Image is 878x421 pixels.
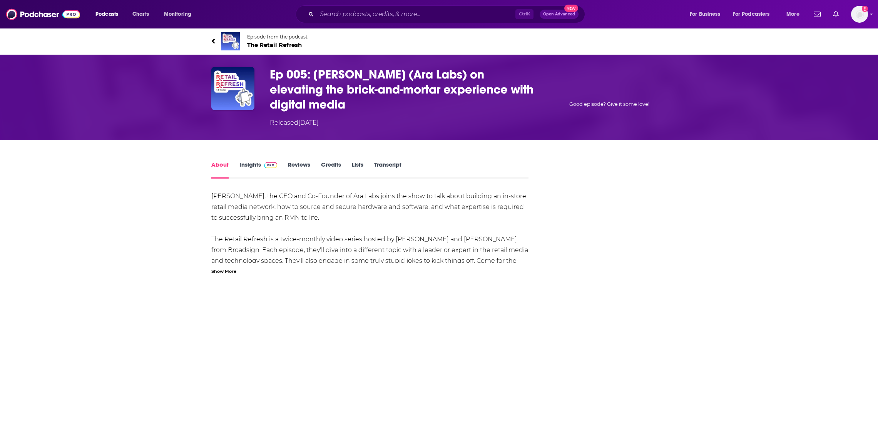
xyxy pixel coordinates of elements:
img: User Profile [851,6,868,23]
span: Ctrl K [515,9,533,19]
img: The Retail Refresh [221,32,240,50]
span: More [786,9,799,20]
span: For Business [690,9,720,20]
a: About [211,161,229,179]
button: open menu [728,8,781,20]
span: Episode from the podcast [247,34,308,40]
span: Charts [132,9,149,20]
button: open menu [159,8,201,20]
button: open menu [684,8,730,20]
div: Released [DATE] [270,118,319,127]
a: Charts [127,8,154,20]
a: Show notifications dropdown [811,8,824,21]
input: Search podcasts, credits, & more... [317,8,515,20]
img: Podchaser Pro [264,162,278,168]
a: Lists [352,161,363,179]
h1: Ep 005: Jeffrey Cripe (Ara Labs) on elevating the brick-and-mortar experience with digital media [270,67,539,112]
span: Podcasts [95,9,118,20]
span: For Podcasters [733,9,770,20]
img: Ep 005: Jeffrey Cripe (Ara Labs) on elevating the brick-and-mortar experience with digital media [211,67,254,110]
span: New [564,5,578,12]
a: The Retail RefreshEpisode from the podcastThe Retail Refresh [211,32,667,50]
button: open menu [90,8,128,20]
a: Transcript [374,161,401,179]
p: [PERSON_NAME], the CEO and Co-Founder of Ara Labs joins the show to talk about building an in-sto... [211,191,529,223]
span: Open Advanced [543,12,575,16]
p: The Retail Refresh is a twice-monthly video series hosted by [PERSON_NAME] and [PERSON_NAME] from... [211,234,529,277]
button: Open AdvancedNew [540,10,579,19]
a: Show notifications dropdown [830,8,842,21]
div: Search podcasts, credits, & more... [303,5,592,23]
a: Reviews [288,161,310,179]
span: The Retail Refresh [247,41,308,48]
span: Logged in as LindaBurns [851,6,868,23]
span: Monitoring [164,9,191,20]
a: Credits [321,161,341,179]
button: Show profile menu [851,6,868,23]
span: Good episode? Give it some love! [569,101,649,107]
a: InsightsPodchaser Pro [239,161,278,179]
svg: Add a profile image [862,6,868,12]
img: Podchaser - Follow, Share and Rate Podcasts [6,7,80,22]
button: open menu [781,8,809,20]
